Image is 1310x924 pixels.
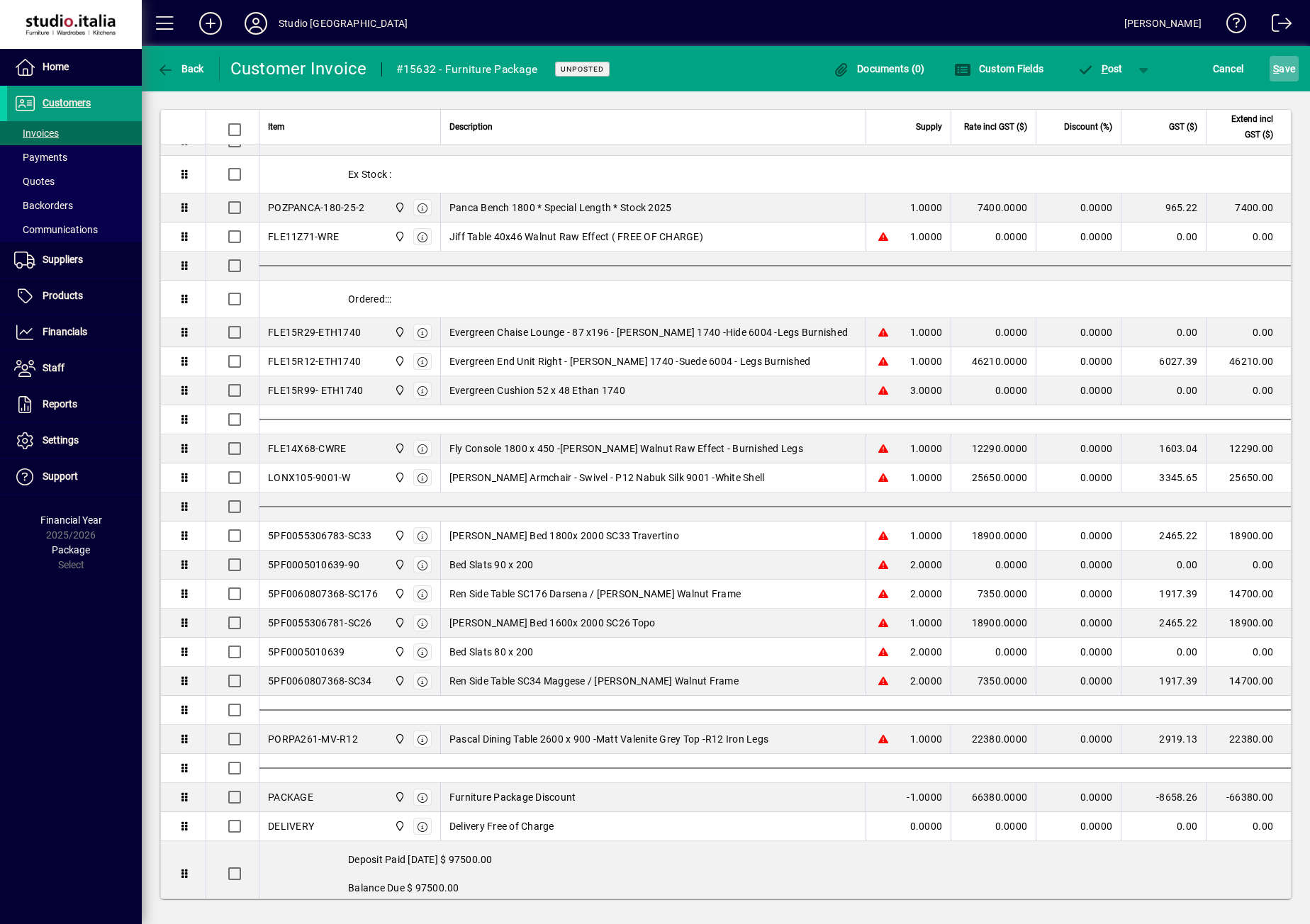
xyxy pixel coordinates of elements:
[259,841,1291,906] div: Deposit Paid [DATE] $ 97500.00 Balance Due $ 97500.00
[1216,3,1247,49] a: Knowledge Base
[43,254,83,265] span: Suppliers
[1206,463,1291,492] td: 25650.00
[829,56,929,81] button: Documents (0)
[1273,57,1295,80] span: ave
[268,230,339,244] div: FLE11Z71-WRE
[960,354,1027,368] div: 46210.0000
[1121,347,1206,376] td: 6027.39
[449,587,741,601] span: Ren Side Table SC176 Darsena / [PERSON_NAME] Walnut Frame
[268,471,351,485] div: LONX105-9001-W
[7,242,142,278] a: Suppliers
[910,616,943,630] span: 1.0000
[391,325,407,340] span: Nugent Street
[43,61,69,72] span: Home
[1124,12,1202,35] div: [PERSON_NAME]
[449,674,739,688] span: Ren Side Table SC34 Maggese / [PERSON_NAME] Walnut Frame
[14,200,73,211] span: Backorders
[268,819,314,833] div: DELIVERY
[391,731,407,747] span: Nugent Street
[391,615,407,631] span: Nugent Street
[910,325,943,339] span: 1.0000
[391,818,407,834] span: Nugent Street
[960,529,1027,543] div: 18900.0000
[1036,667,1121,696] td: 0.0000
[561,64,604,74] span: Unposted
[43,471,78,482] span: Support
[1206,376,1291,405] td: 0.00
[153,56,208,81] button: Back
[960,790,1027,804] div: 66380.0000
[954,63,1043,74] span: Custom Fields
[449,558,534,572] span: Bed Slats 90 x 200
[1206,193,1291,222] td: 7400.00
[910,645,943,659] span: 2.0000
[43,362,65,373] span: Staff
[1036,609,1121,638] td: 0.0000
[43,290,83,301] span: Products
[1036,638,1121,667] td: 0.0000
[391,789,407,805] span: Nugent Street
[1206,638,1291,667] td: 0.00
[268,201,364,215] div: POZPANCA-180-25-2
[259,281,1291,317] div: Ordered:::
[907,790,942,804] span: -1.0000
[1206,222,1291,252] td: 0.00
[960,558,1027,572] div: 0.0000
[1036,812,1121,841] td: 0.0000
[1121,609,1206,638] td: 2465.22
[1036,193,1121,222] td: 0.0000
[14,224,98,235] span: Communications
[910,674,943,688] span: 2.0000
[1121,376,1206,405] td: 0.00
[1121,638,1206,667] td: 0.00
[960,587,1027,601] div: 7350.0000
[1121,193,1206,222] td: 965.22
[391,557,407,573] span: Nugent Street
[910,201,943,215] span: 1.0000
[1121,667,1206,696] td: 1917.39
[268,587,378,601] div: 5PF0060807368-SC176
[1036,551,1121,580] td: 0.0000
[391,586,407,602] span: Nugent Street
[396,58,538,81] div: #15632 - Furniture Package
[1270,56,1299,81] button: Save
[449,201,672,215] span: Panca Bench 1800 * Special Length * Stock 2025
[960,819,1027,833] div: 0.0000
[1121,463,1206,492] td: 3345.65
[268,732,358,746] div: PORPA261-MV-R12
[449,325,848,339] span: Evergreen Chaise Lounge - 87 x196 - [PERSON_NAME] 1740 -Hide 6004 -Legs Burnished
[391,470,407,485] span: Nugent Street
[1121,222,1206,252] td: 0.00
[268,558,359,572] div: 5PF0005010639-90
[1064,119,1112,135] span: Discount (%)
[449,732,768,746] span: Pascal Dining Table 2600 x 900 -Matt Valenite Grey Top -R12 Iron Legs
[268,325,361,339] div: FLE15R29-ETH1740
[7,218,142,242] a: Communications
[449,354,811,368] span: Evergreen End Unit Right - [PERSON_NAME] 1740 -Suede 6004 - Legs Burnished
[960,230,1027,244] div: 0.0000
[391,528,407,543] span: Nugent Street
[910,471,943,485] span: 1.0000
[951,56,1047,81] button: Custom Fields
[1121,783,1206,812] td: -8658.26
[268,790,313,804] div: PACKAGE
[1206,609,1291,638] td: 18900.00
[960,616,1027,630] div: 18900.0000
[449,819,554,833] span: Delivery Free of Charge
[268,529,372,543] div: 5PF0055306783-SC33
[449,383,625,398] span: Evergreen Cushion 52 x 48 Ethan 1740
[391,354,407,369] span: Nugent Street
[268,441,346,456] div: FLE14X68-CWRE
[910,230,943,244] span: 1.0000
[910,732,943,746] span: 1.0000
[157,63,204,74] span: Back
[1273,63,1279,74] span: S
[964,119,1027,135] span: Rate incl GST ($)
[1036,318,1121,347] td: 0.0000
[960,383,1027,398] div: 0.0000
[1070,56,1130,81] button: Post
[7,169,142,193] a: Quotes
[960,645,1027,659] div: 0.0000
[449,471,765,485] span: [PERSON_NAME] Armchair - Swivel - P12 Nabuk Silk 9001 -White Shell
[1206,812,1291,841] td: 0.00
